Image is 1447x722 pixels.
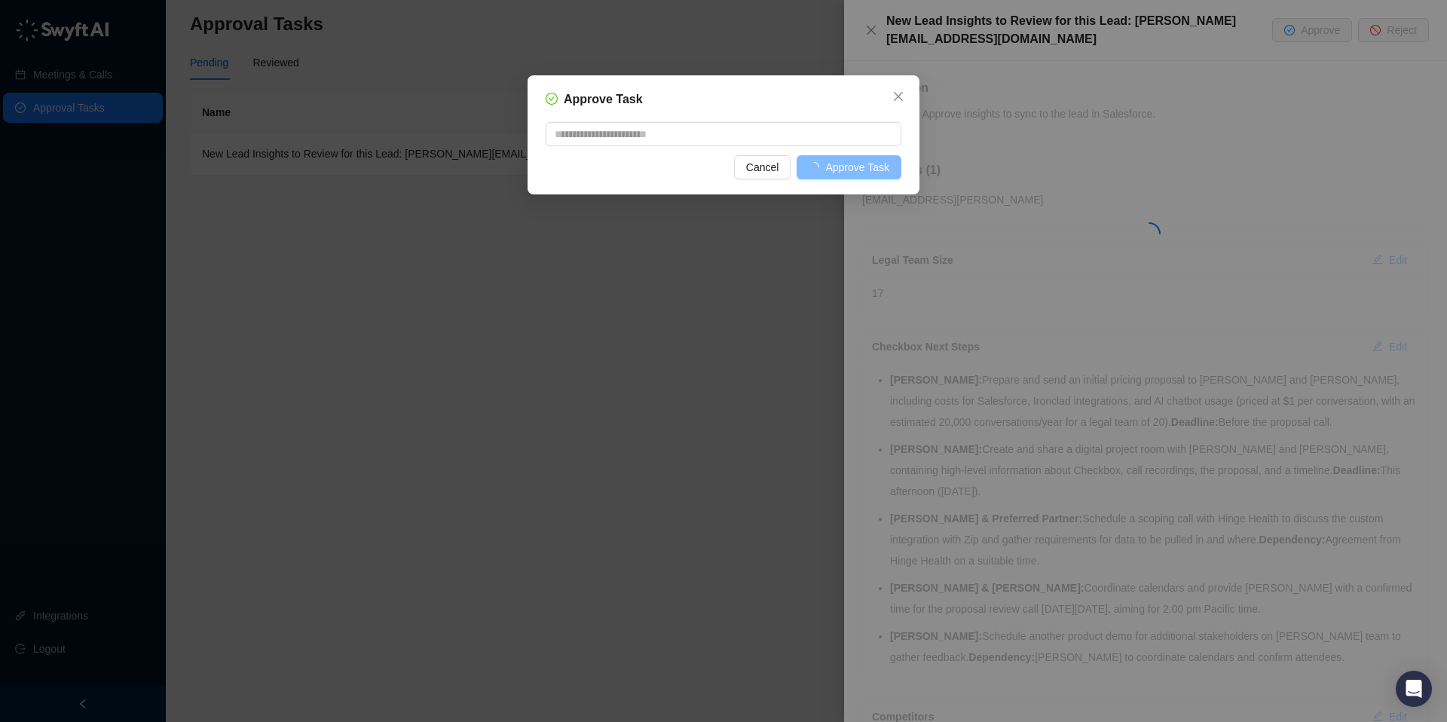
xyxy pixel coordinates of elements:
span: check-circle [546,93,558,105]
span: loading [809,161,820,173]
button: Close [886,84,910,109]
h5: Approve Task [564,90,643,109]
button: Approve Task [797,155,901,179]
span: Cancel [746,159,779,176]
div: Open Intercom Messenger [1396,671,1432,707]
button: Cancel [734,155,791,179]
span: Approve Task [825,159,889,176]
span: close [892,90,904,102]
